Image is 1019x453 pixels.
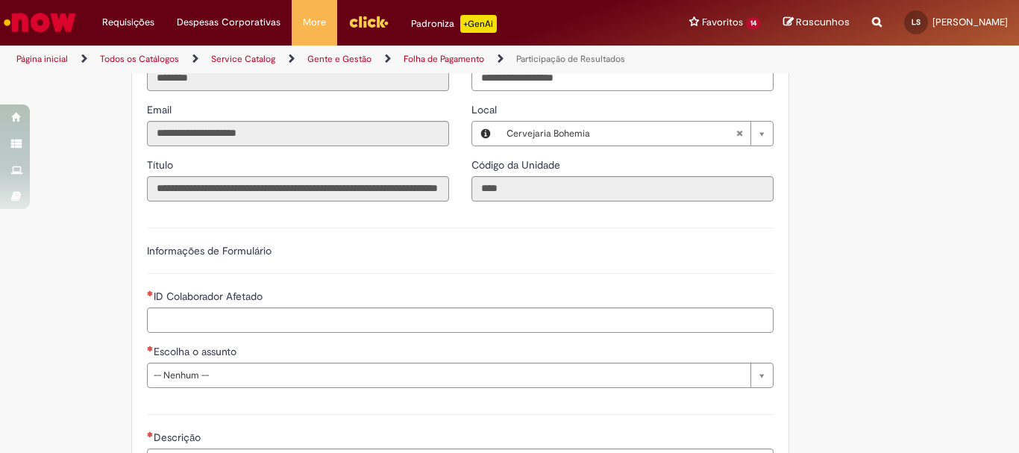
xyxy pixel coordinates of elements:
[796,15,850,29] span: Rascunhos
[147,431,154,437] span: Necessários
[147,121,449,146] input: Email
[932,16,1008,28] span: [PERSON_NAME]
[303,15,326,30] span: More
[411,15,497,33] div: Padroniza
[154,363,743,387] span: -- Nenhum --
[471,157,563,172] label: Somente leitura - Código da Unidade
[147,290,154,296] span: Necessários
[472,122,499,146] button: Local, Visualizar este registro Cervejaria Bohemia
[471,103,500,116] span: Local
[147,102,175,117] label: Somente leitura - Email
[728,122,750,146] abbr: Limpar campo Local
[16,53,68,65] a: Página inicial
[147,157,176,172] label: Somente leitura - Título
[177,15,280,30] span: Despesas Corporativas
[471,176,774,201] input: Código da Unidade
[516,53,625,65] a: Participação de Resultados
[11,46,668,73] ul: Trilhas de página
[147,66,449,91] input: ID
[147,158,176,172] span: Somente leitura - Título
[307,53,371,65] a: Gente e Gestão
[100,53,179,65] a: Todos os Catálogos
[471,158,563,172] span: Somente leitura - Código da Unidade
[783,16,850,30] a: Rascunhos
[1,7,78,37] img: ServiceNow
[147,307,774,333] input: ID Colaborador Afetado
[147,176,449,201] input: Título
[211,53,275,65] a: Service Catalog
[348,10,389,33] img: click_logo_yellow_360x200.png
[499,122,773,146] a: Cervejaria BohemiaLimpar campo Local
[912,17,921,27] span: LS
[404,53,484,65] a: Folha de Pagamento
[746,17,761,30] span: 14
[460,15,497,33] p: +GenAi
[102,15,154,30] span: Requisições
[702,15,743,30] span: Favoritos
[154,345,239,358] span: Escolha o assunto
[147,103,175,116] span: Somente leitura - Email
[147,244,272,257] label: Informações de Formulário
[471,66,774,91] input: Telefone de Contato
[147,346,154,352] span: Necessários
[154,290,266,303] span: ID Colaborador Afetado
[154,431,204,444] span: Descrição
[507,122,736,146] span: Cervejaria Bohemia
